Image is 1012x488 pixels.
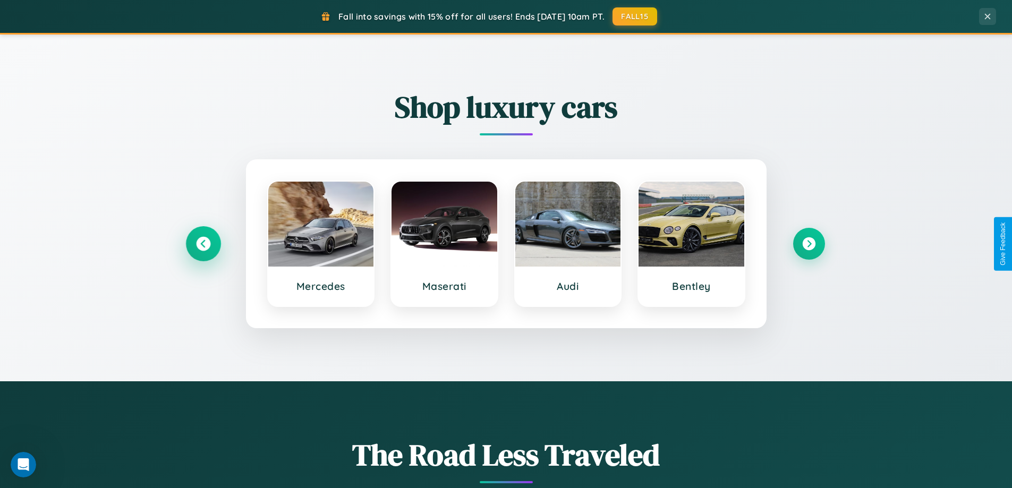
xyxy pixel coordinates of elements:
h3: Bentley [649,280,734,293]
h2: Shop luxury cars [188,87,825,127]
h3: Mercedes [279,280,363,293]
iframe: Intercom live chat [11,452,36,477]
h3: Audi [526,280,610,293]
span: Fall into savings with 15% off for all users! Ends [DATE] 10am PT. [338,11,605,22]
button: FALL15 [613,7,657,25]
h1: The Road Less Traveled [188,434,825,475]
h3: Maserati [402,280,487,293]
div: Give Feedback [999,222,1007,266]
